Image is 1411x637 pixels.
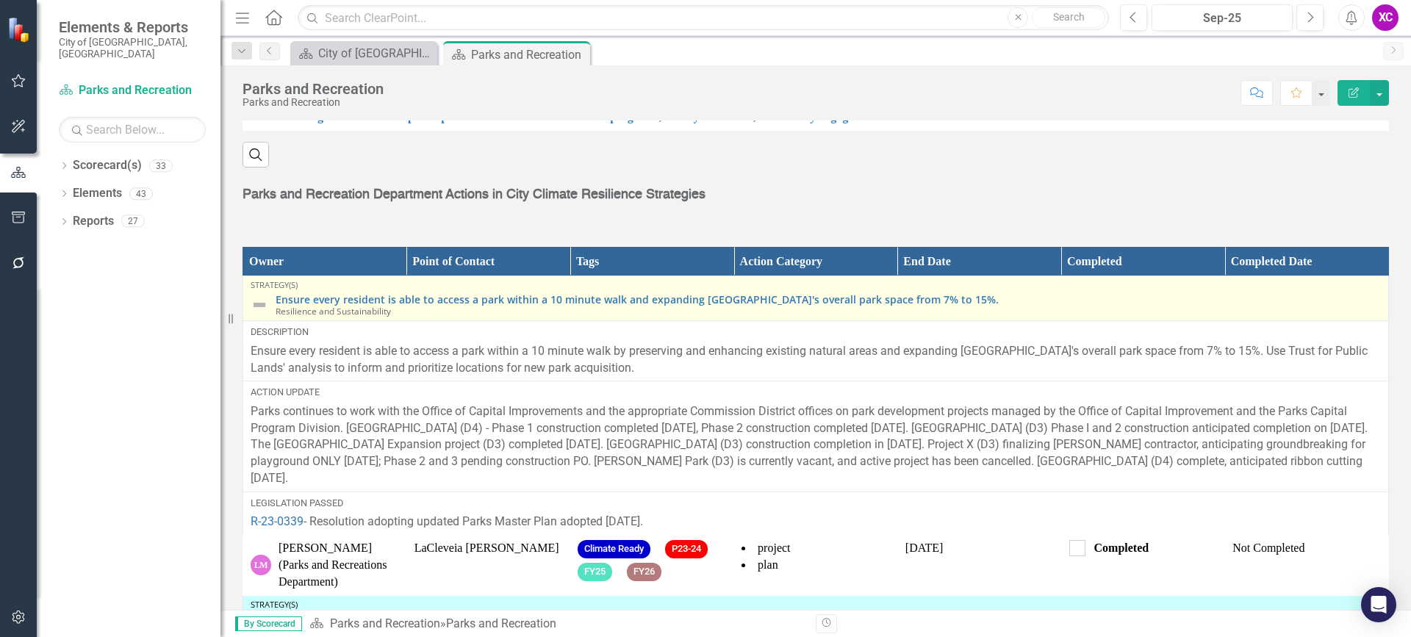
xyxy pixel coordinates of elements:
button: XC [1372,4,1399,31]
div: 33 [149,159,173,172]
div: Open Intercom Messenger [1361,587,1396,622]
a: City of [GEOGRAPHIC_DATA] [294,44,434,62]
span: By Scorecard [235,616,302,631]
span: [DATE] [905,541,944,554]
td: Double-Click to Edit [1225,536,1389,596]
small: City of [GEOGRAPHIC_DATA], [GEOGRAPHIC_DATA] [59,36,206,60]
span: Climate Ready [578,540,650,558]
td: Double-Click to Edit [243,536,407,596]
div: 27 [121,215,145,228]
span: plan [758,558,778,571]
a: Elements [73,185,122,202]
div: Not Completed [1232,540,1381,557]
div: Legislation Passed [251,497,1381,510]
span: LaCleveia [PERSON_NAME] [414,541,559,554]
span: FY25 [578,563,612,581]
div: 43 [129,187,153,200]
img: ClearPoint Strategy [7,17,33,43]
td: Double-Click to Edit [734,536,898,596]
a: R-23-0339 [251,514,304,528]
div: Parks and Recreation [471,46,586,64]
td: Double-Click to Edit [897,536,1061,596]
span: Search [1053,11,1085,23]
div: Strategy(s) [251,281,1381,289]
td: Double-Click to Edit [243,321,1389,381]
td: Double-Click to Edit [406,536,570,596]
div: Sep-25 [1157,10,1288,27]
div: Action Update [251,386,1381,399]
a: Reports [73,213,114,230]
div: Parks and Recreation [243,81,384,97]
span: Resilience and Sustainability [276,305,391,317]
button: Search [1032,7,1105,28]
a: Ensure every resident is able to access a park within a 10 minute walk and expanding [GEOGRAPHIC_... [276,294,1381,305]
div: City of [GEOGRAPHIC_DATA] [318,44,434,62]
span: Ensure every resident is able to access a park within a 10 minute walk by preserving and enhancin... [251,344,1368,375]
td: Double-Click to Edit [243,492,1389,535]
span: project [758,541,790,554]
p: - Resolution adopting updated Parks Master Plan adopted [DATE]. [251,514,1381,530]
div: » [309,616,805,633]
div: Parks and Recreation [243,97,384,108]
input: Search ClearPoint... [298,5,1109,31]
strong: Parks and Recreation Department Actions in City Climate Resilience Strategies [243,188,705,201]
span: P23-24 [665,540,708,558]
td: Double-Click to Edit [570,536,734,596]
span: FY26 [627,563,661,581]
div: Description [251,325,1381,339]
button: Sep-25 [1152,4,1293,31]
div: [PERSON_NAME] (Parks and Recreations Department) [279,540,399,591]
p: Parks continues to work with the Office of Capital Improvements and the appropriate Commission Di... [251,403,1381,487]
img: Not Defined [251,296,268,314]
a: Parks and Recreation [330,616,440,630]
input: Search Below... [59,117,206,143]
span: Elements & Reports [59,18,206,36]
div: Strategy(s) [251,600,1381,609]
a: Scorecard(s) [73,157,142,174]
td: Double-Click to Edit [243,381,1389,492]
div: Parks and Recreation [446,616,556,630]
td: Double-Click to Edit Right Click for Context Menu [243,276,1389,321]
td: Double-Click to Edit [1061,536,1225,596]
a: Parks and Recreation [59,82,206,99]
div: LM [251,555,271,575]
